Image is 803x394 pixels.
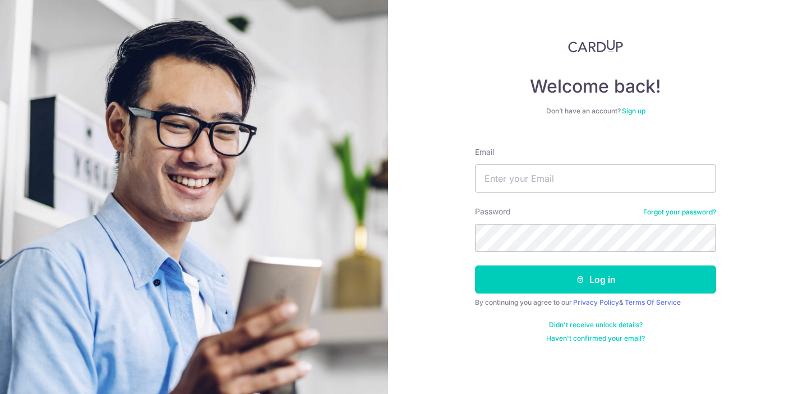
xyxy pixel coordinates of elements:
a: Sign up [622,107,645,115]
div: Don’t have an account? [475,107,716,116]
div: By continuing you agree to our & [475,298,716,307]
label: Password [475,206,511,217]
input: Enter your Email [475,164,716,193]
a: Haven't confirmed your email? [546,334,645,343]
h4: Welcome back! [475,75,716,98]
a: Terms Of Service [625,298,681,306]
button: Log in [475,265,716,294]
label: Email [475,146,494,158]
a: Didn't receive unlock details? [549,320,643,329]
a: Privacy Policy [573,298,619,306]
img: CardUp Logo [568,39,623,53]
a: Forgot your password? [643,208,716,217]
